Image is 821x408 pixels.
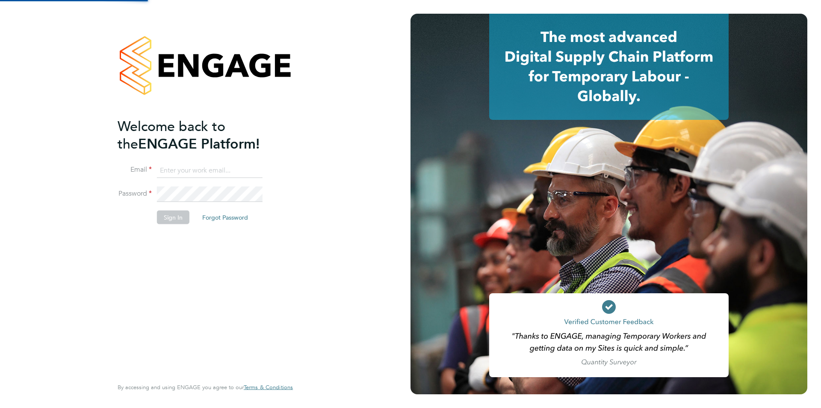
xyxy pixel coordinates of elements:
button: Sign In [157,211,189,224]
label: Email [118,165,152,174]
a: Terms & Conditions [244,384,293,391]
button: Forgot Password [195,211,255,224]
span: By accessing and using ENGAGE you agree to our [118,384,293,391]
h2: ENGAGE Platform! [118,117,284,152]
span: Terms & Conditions [244,384,293,391]
span: Welcome back to the [118,118,225,152]
input: Enter your work email... [157,163,263,178]
label: Password [118,189,152,198]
